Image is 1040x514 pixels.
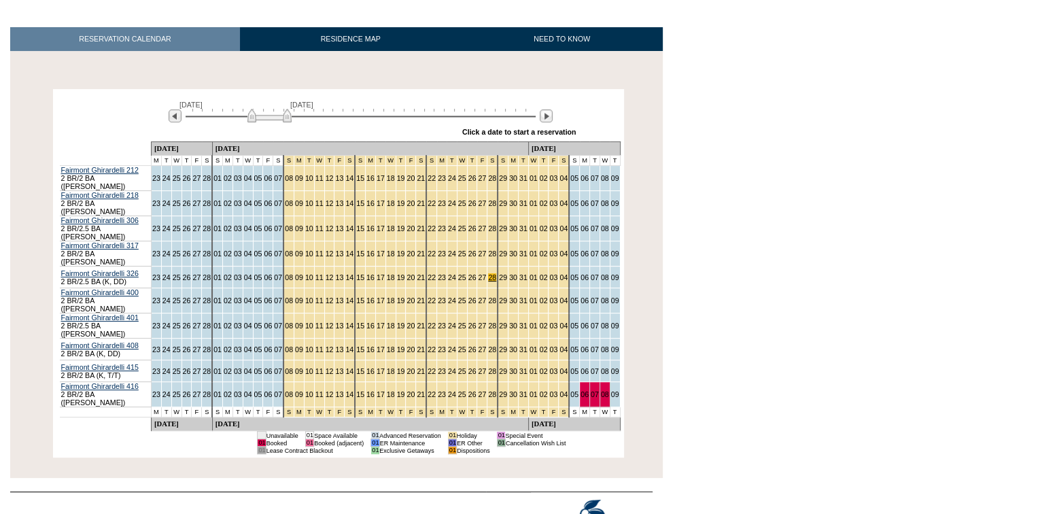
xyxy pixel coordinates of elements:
[559,273,568,281] a: 04
[570,296,578,305] a: 05
[305,199,313,207] a: 10
[540,174,548,182] a: 02
[254,224,262,233] a: 05
[601,273,609,281] a: 08
[428,250,436,258] a: 22
[448,296,456,305] a: 24
[183,199,191,207] a: 26
[152,296,160,305] a: 23
[274,224,282,233] a: 07
[570,224,578,233] a: 05
[387,174,395,182] a: 18
[61,313,139,322] a: Fairmont Ghirardelli 401
[458,199,466,207] a: 25
[540,250,548,258] a: 02
[387,250,395,258] a: 18
[549,250,557,258] a: 03
[234,322,242,330] a: 03
[213,322,222,330] a: 01
[428,224,436,233] a: 22
[213,273,222,281] a: 01
[295,273,303,281] a: 09
[478,174,486,182] a: 27
[173,322,181,330] a: 25
[387,224,395,233] a: 18
[183,224,191,233] a: 26
[438,250,446,258] a: 23
[315,296,324,305] a: 11
[203,199,211,207] a: 28
[519,296,527,305] a: 31
[488,250,496,258] a: 28
[478,199,486,207] a: 27
[326,250,334,258] a: 12
[335,199,343,207] a: 13
[591,296,599,305] a: 07
[406,296,415,305] a: 20
[601,250,609,258] a: 08
[254,322,262,330] a: 05
[274,199,282,207] a: 07
[366,199,375,207] a: 16
[224,224,232,233] a: 02
[406,199,415,207] a: 20
[335,296,343,305] a: 13
[213,296,222,305] a: 01
[356,273,364,281] a: 15
[591,174,599,182] a: 07
[438,296,446,305] a: 23
[468,174,476,182] a: 26
[591,224,599,233] a: 07
[478,224,486,233] a: 27
[580,296,589,305] a: 06
[468,199,476,207] a: 26
[356,250,364,258] a: 15
[224,273,232,281] a: 02
[162,273,171,281] a: 24
[611,224,619,233] a: 09
[428,174,436,182] a: 22
[509,174,517,182] a: 30
[458,224,466,233] a: 25
[335,174,343,182] a: 13
[458,174,466,182] a: 25
[488,174,496,182] a: 28
[203,224,211,233] a: 28
[183,174,191,182] a: 26
[559,224,568,233] a: 04
[499,250,507,258] a: 29
[519,250,527,258] a: 31
[264,273,272,281] a: 06
[213,174,222,182] a: 01
[356,224,364,233] a: 15
[549,273,557,281] a: 03
[192,273,201,281] a: 27
[254,250,262,258] a: 05
[244,296,252,305] a: 04
[468,250,476,258] a: 26
[366,296,375,305] a: 16
[315,224,324,233] a: 11
[377,224,385,233] a: 17
[397,174,405,182] a: 19
[519,273,527,281] a: 31
[488,224,496,233] a: 28
[611,250,619,258] a: 09
[377,273,385,281] a: 17
[335,224,343,233] a: 13
[173,224,181,233] a: 25
[213,224,222,233] a: 01
[397,296,405,305] a: 19
[274,174,282,182] a: 07
[203,296,211,305] a: 28
[406,273,415,281] a: 20
[428,273,436,281] a: 22
[488,296,496,305] a: 28
[152,273,160,281] a: 23
[438,224,446,233] a: 23
[397,224,405,233] a: 19
[377,296,385,305] a: 17
[478,273,486,281] a: 27
[192,296,201,305] a: 27
[162,174,171,182] a: 24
